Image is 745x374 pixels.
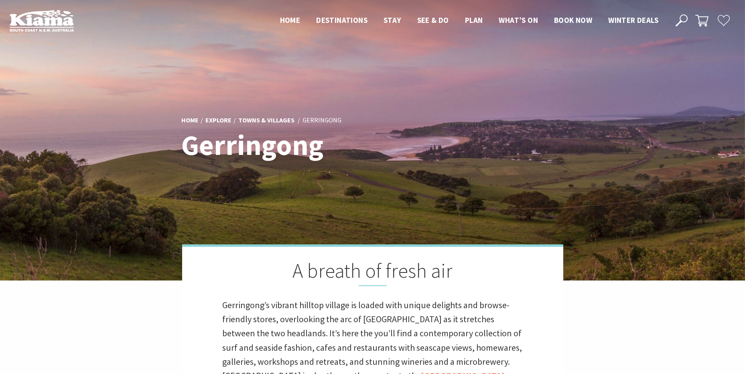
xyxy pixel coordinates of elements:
a: Towns & Villages [238,116,294,124]
li: Gerringong [302,115,341,125]
span: Destinations [316,15,367,25]
span: See & Do [417,15,449,25]
span: Stay [384,15,401,25]
h2: A breath of fresh air [222,259,523,286]
span: Book now [554,15,592,25]
span: What’s On [499,15,538,25]
span: Home [280,15,300,25]
span: Winter Deals [608,15,658,25]
span: Plan [465,15,483,25]
nav: Main Menu [272,14,666,27]
a: Home [181,116,199,124]
a: Explore [205,116,231,124]
h1: Gerringong [181,130,408,161]
img: Kiama Logo [10,10,74,32]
